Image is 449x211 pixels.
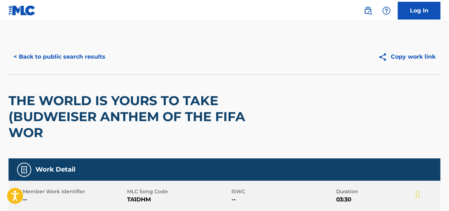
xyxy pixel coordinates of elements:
img: search [364,6,372,15]
img: MLC Logo [9,5,36,16]
a: Public Search [361,4,375,18]
span: ISWC [232,188,334,195]
button: Copy work link [373,48,440,66]
span: MLC Song Code [127,188,230,195]
h2: THE WORLD IS YOURS TO TAKE (BUDWEISER ANTHEM OF THE FIFA WOR [9,93,268,141]
span: TA1DHM [127,195,230,204]
img: help [382,6,391,15]
img: Work Detail [20,166,28,174]
button: < Back to public search results [9,48,110,66]
h5: Work Detail [35,166,75,174]
span: Duration [336,188,439,195]
a: Log In [398,2,440,20]
span: 03:30 [336,195,439,204]
div: Help [379,4,394,18]
span: -- [23,195,125,204]
iframe: Chat Widget [414,177,449,211]
span: Member Work Identifier [23,188,125,195]
span: -- [232,195,334,204]
img: Copy work link [378,53,391,61]
div: Drag [416,184,420,205]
